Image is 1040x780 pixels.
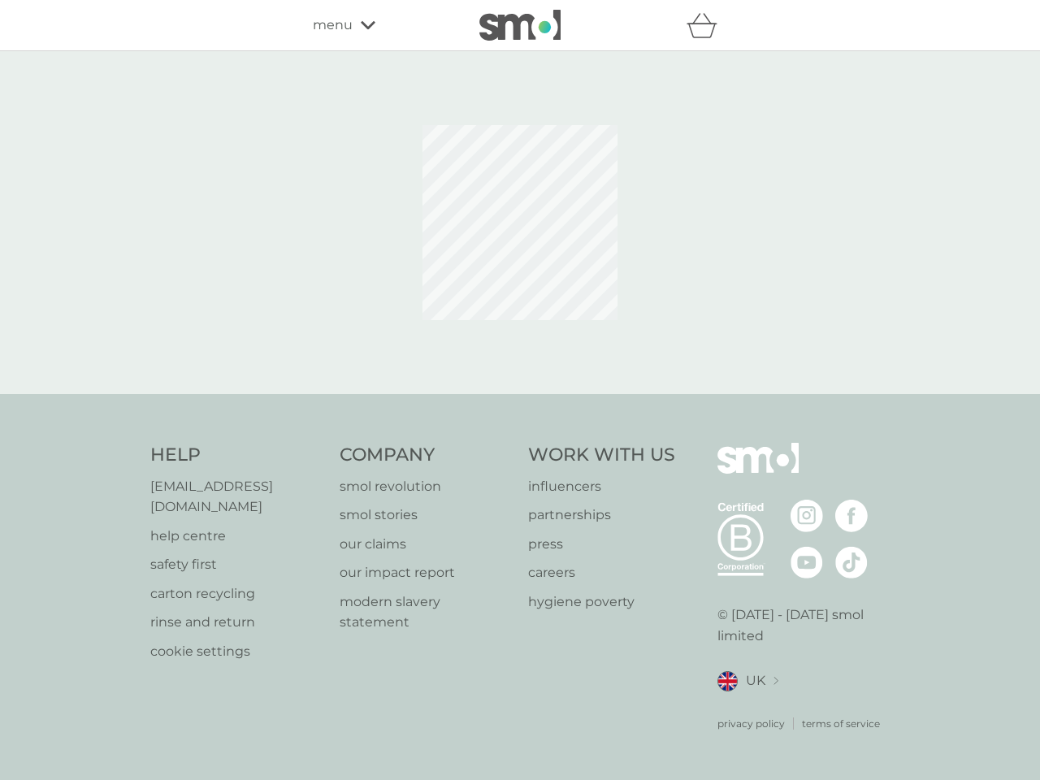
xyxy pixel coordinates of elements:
a: influencers [528,476,675,497]
a: press [528,534,675,555]
div: basket [687,9,727,41]
img: smol [479,10,561,41]
img: smol [717,443,799,498]
a: safety first [150,554,323,575]
a: modern slavery statement [340,591,513,633]
a: partnerships [528,505,675,526]
img: select a new location [773,677,778,686]
h4: Company [340,443,513,468]
a: smol revolution [340,476,513,497]
a: [EMAIL_ADDRESS][DOMAIN_NAME] [150,476,323,518]
span: UK [746,670,765,691]
a: help centre [150,526,323,547]
a: our claims [340,534,513,555]
img: visit the smol Youtube page [791,546,823,578]
h4: Work With Us [528,443,675,468]
span: menu [313,15,353,36]
a: smol stories [340,505,513,526]
p: © [DATE] - [DATE] smol limited [717,604,890,646]
a: privacy policy [717,716,785,731]
img: visit the smol Tiktok page [835,546,868,578]
img: visit the smol Facebook page [835,500,868,532]
a: careers [528,562,675,583]
img: UK flag [717,671,738,691]
a: carton recycling [150,583,323,604]
a: terms of service [802,716,880,731]
a: rinse and return [150,612,323,633]
a: our impact report [340,562,513,583]
a: cookie settings [150,641,323,662]
h4: Help [150,443,323,468]
img: visit the smol Instagram page [791,500,823,532]
a: hygiene poverty [528,591,675,613]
